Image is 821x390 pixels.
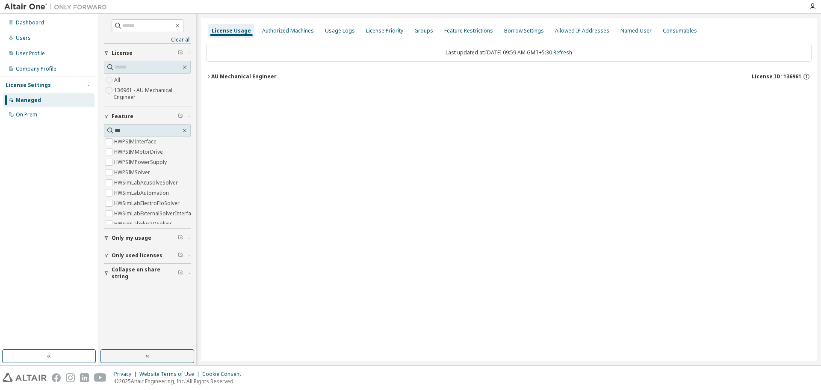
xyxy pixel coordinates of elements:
div: Named User [620,27,652,34]
img: linkedin.svg [80,373,89,382]
div: License Usage [212,27,251,34]
div: Managed [16,97,41,104]
span: Collapse on share string [112,266,178,280]
span: Clear filter [178,252,183,259]
span: Clear filter [178,270,183,277]
span: Feature [112,113,133,120]
button: AU Mechanical EngineerLicense ID: 136961 [206,67,812,86]
div: Users [16,35,31,42]
a: Clear all [104,36,191,43]
div: Borrow Settings [504,27,544,34]
span: Clear filter [178,113,183,120]
div: Cookie Consent [202,371,246,378]
div: Privacy [114,371,139,378]
label: HWSimLabAutomation [114,188,171,198]
span: Only used licenses [112,252,162,259]
label: HWSimLabAcusolveSolver [114,178,180,188]
img: instagram.svg [66,373,75,382]
div: Allowed IP Addresses [555,27,609,34]
div: Usage Logs [325,27,355,34]
p: © 2025 Altair Engineering, Inc. All Rights Reserved. [114,378,246,385]
label: HWSimLabFlux2DSolver [114,219,174,229]
span: Clear filter [178,50,183,57]
div: License Priority [366,27,403,34]
div: Feature Restrictions [444,27,493,34]
img: youtube.svg [94,373,106,382]
button: Collapse on share string [104,264,191,283]
div: Company Profile [16,65,56,72]
div: Authorized Machines [262,27,314,34]
div: On Prem [16,111,37,118]
div: Consumables [663,27,697,34]
div: Dashboard [16,19,44,26]
button: Only used licenses [104,246,191,265]
div: Website Terms of Use [139,371,202,378]
span: Only my usage [112,235,151,241]
button: Feature [104,107,191,126]
div: Groups [414,27,433,34]
label: All [114,75,122,85]
div: Last updated at: [DATE] 09:59 AM GMT+5:30 [206,44,812,62]
button: License [104,44,191,63]
label: HWSimLabExternalSolverInterface [114,208,198,219]
label: HWSimLabElectroFloSolver [114,198,181,208]
a: Refresh [553,49,572,56]
span: License ID: 136961 [752,73,801,80]
div: User Profile [16,50,45,57]
img: altair_logo.svg [3,373,47,382]
span: License [112,50,133,57]
label: HWPSIMSolver [114,167,152,178]
img: facebook.svg [52,373,61,382]
label: HWPSIMMotorDrive [114,147,165,157]
label: HWPSIMInterface [114,137,158,147]
button: Only my usage [104,229,191,247]
div: License Settings [6,82,51,89]
span: Clear filter [178,235,183,241]
label: 136961 - AU Mechanical Engineer [114,85,191,102]
div: AU Mechanical Engineer [211,73,277,80]
label: HWPSIMPowerSupply [114,157,168,167]
img: Altair One [4,3,111,11]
